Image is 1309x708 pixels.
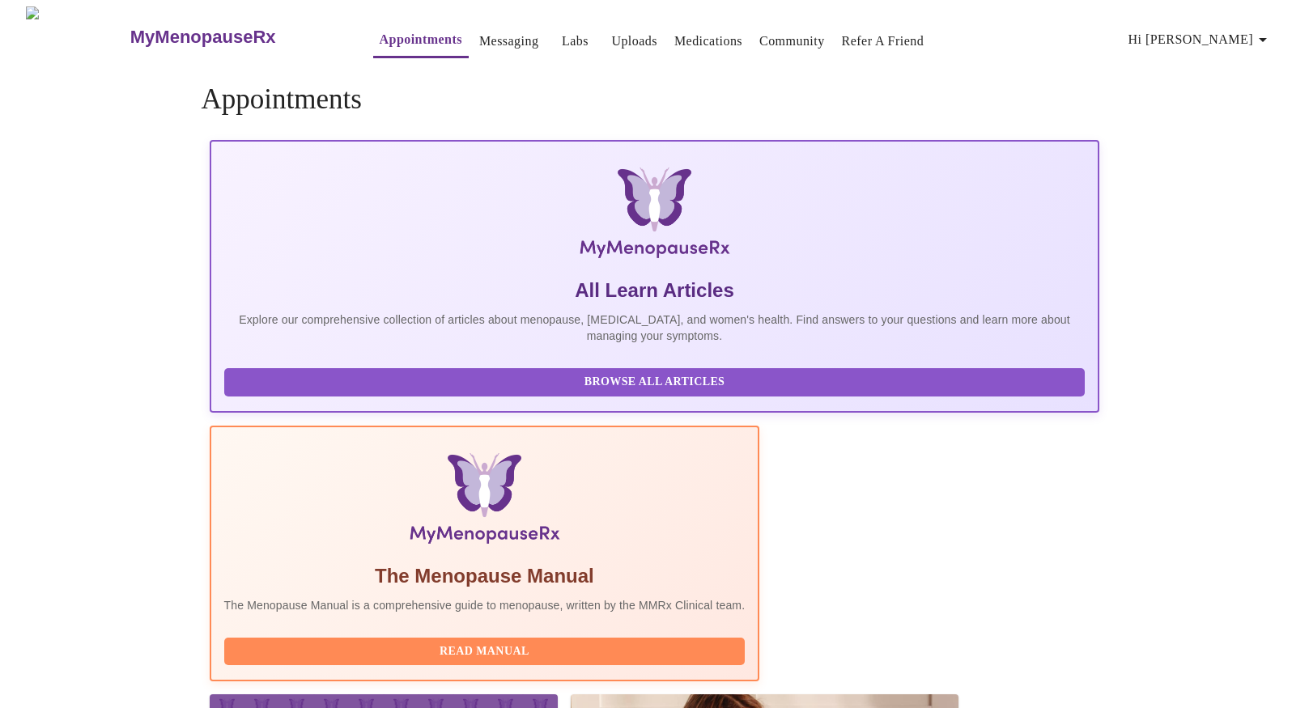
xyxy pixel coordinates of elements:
p: Explore our comprehensive collection of articles about menopause, [MEDICAL_DATA], and women's hea... [224,312,1086,344]
a: Uploads [611,30,657,53]
a: Browse All Articles [224,374,1090,388]
img: Menopause Manual [307,453,662,550]
button: Refer a Friend [835,25,931,57]
h4: Appointments [202,83,1108,116]
button: Hi [PERSON_NAME] [1122,23,1279,56]
a: Labs [562,30,589,53]
button: Browse All Articles [224,368,1086,396]
span: Read Manual [240,642,729,662]
button: Labs [549,25,601,57]
button: Uploads [605,25,664,57]
a: MyMenopauseRx [128,9,340,66]
button: Read Manual [224,638,746,666]
button: Community [753,25,831,57]
p: The Menopause Manual is a comprehensive guide to menopause, written by the MMRx Clinical team. [224,597,746,613]
a: Messaging [479,30,538,53]
h5: The Menopause Manual [224,563,746,589]
button: Medications [668,25,749,57]
a: Community [759,30,825,53]
button: Appointments [373,23,469,58]
span: Hi [PERSON_NAME] [1128,28,1273,51]
h5: All Learn Articles [224,278,1086,303]
img: MyMenopauseRx Logo [26,6,128,67]
img: MyMenopauseRx Logo [358,167,952,265]
h3: MyMenopauseRx [130,27,276,48]
button: Messaging [473,25,545,57]
span: Browse All Articles [240,372,1069,392]
a: Appointments [380,28,462,51]
a: Medications [674,30,742,53]
a: Read Manual [224,643,750,657]
a: Refer a Friend [842,30,924,53]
